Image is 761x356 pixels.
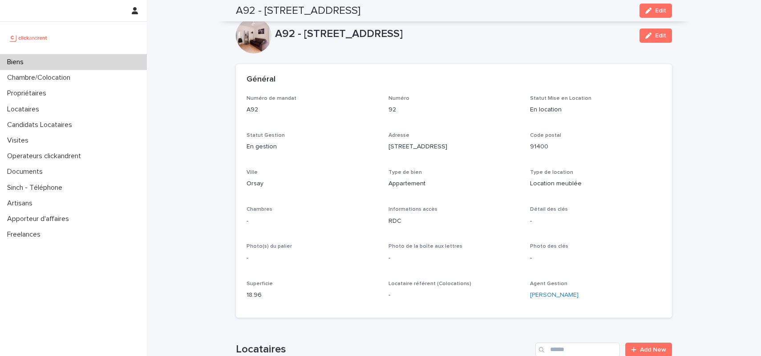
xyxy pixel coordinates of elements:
[4,89,53,98] p: Propriétaires
[247,170,258,175] span: Ville
[389,170,422,175] span: Type de bien
[530,244,568,249] span: Photo des clés
[389,133,409,138] span: Adresse
[275,28,632,41] p: A92 - [STREET_ADDRESS]
[4,105,46,114] p: Locataires
[530,254,661,263] p: -
[4,168,50,176] p: Documents
[4,58,31,66] p: Biens
[530,170,573,175] span: Type de location
[4,230,48,239] p: Freelances
[247,179,378,188] p: Orsay
[530,207,568,212] span: Détail des clés
[389,105,520,115] p: 92
[640,347,666,353] span: Add New
[530,217,661,226] p: -
[530,96,591,101] span: Statut Mise en Location
[4,136,36,145] p: Visites
[640,29,672,43] button: Edit
[389,217,520,226] p: RDC
[389,291,520,300] p: -
[247,207,272,212] span: Chambres
[389,207,437,212] span: Informations accès
[236,343,532,356] h1: Locataires
[530,142,661,151] p: 91400
[389,281,471,286] span: Locataire référent (Colocations)
[530,179,661,188] p: Location meublée
[247,105,378,115] p: A92
[4,199,40,208] p: Artisans
[655,33,666,39] span: Edit
[247,291,378,300] p: 18.96
[247,75,275,85] h2: Général
[4,184,69,192] p: Sinch - Téléphone
[4,74,77,82] p: Chambre/Colocation
[247,133,285,138] span: Statut Gestion
[236,4,360,17] h2: A92 - [STREET_ADDRESS]
[655,8,666,14] span: Edit
[247,244,292,249] span: Photo(s) du palier
[530,281,567,286] span: Agent Gestion
[247,142,378,151] p: En gestion
[7,29,50,47] img: UCB0brd3T0yccxBKYDjQ
[389,254,520,263] p: -
[389,96,409,101] span: Numéro
[530,291,579,300] a: [PERSON_NAME]
[530,133,561,138] span: Code postal
[4,215,76,223] p: Apporteur d'affaires
[247,254,378,263] p: -
[640,4,672,18] button: Edit
[530,105,661,115] p: En location
[389,244,462,249] span: Photo de la boîte aux lettres
[389,179,520,188] p: Appartement
[389,142,520,151] p: [STREET_ADDRESS]
[4,152,88,160] p: Operateurs clickandrent
[4,121,79,129] p: Candidats Locataires
[247,96,296,101] span: Numéro de mandat
[247,281,273,286] span: Superficie
[247,217,378,226] p: -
